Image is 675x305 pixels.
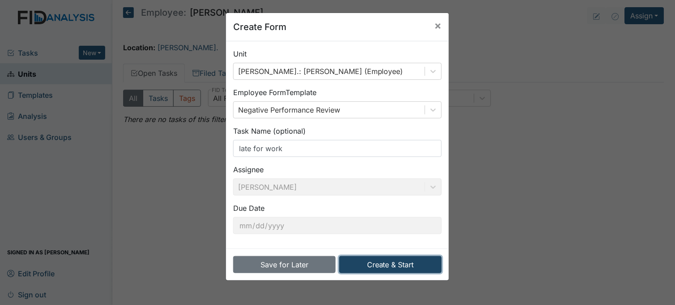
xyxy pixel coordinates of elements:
label: Employee Form Template [233,87,316,98]
button: Save for Later [233,256,336,273]
label: Due Date [233,203,265,213]
span: × [435,19,442,32]
button: Create & Start [339,256,442,273]
label: Assignee [233,164,264,175]
h5: Create Form [233,20,286,34]
div: [PERSON_NAME].: [PERSON_NAME] (Employee) [238,66,403,77]
label: Unit [233,48,247,59]
button: Close [427,13,449,38]
label: Task Name (optional) [233,126,306,136]
div: Negative Performance Review [238,105,340,115]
